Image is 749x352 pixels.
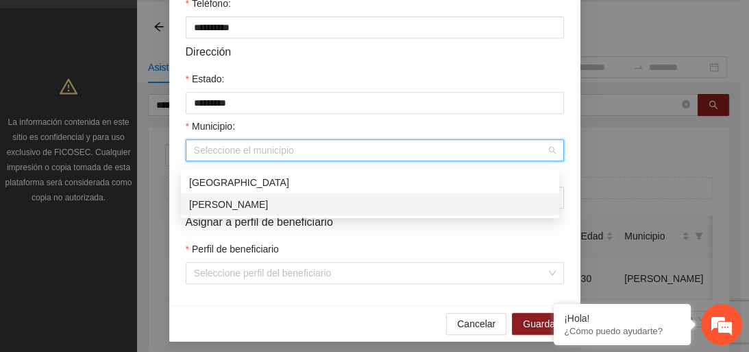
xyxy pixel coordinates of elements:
label: Perfil de beneficiario [186,242,279,257]
button: Cancelar [446,313,506,335]
span: Estamos en línea. [79,105,189,244]
label: Municipio: [186,119,235,134]
label: Colonia: [186,166,295,181]
input: Estado: [186,92,564,114]
div: Aquiles Serdán [181,193,559,215]
div: [PERSON_NAME] [189,197,551,212]
span: Dirección [186,43,232,60]
p: ¿Cómo puedo ayudarte? [564,326,680,336]
textarea: Escriba su mensaje y pulse “Intro” [7,219,261,267]
button: Guardar [512,313,569,335]
label: Estado: [186,71,225,86]
span: Cancelar [457,316,495,331]
div: ¡Hola! [564,313,680,324]
input: Municipio: [194,140,546,161]
input: Teléfono: [186,16,564,38]
div: Minimizar ventana de chat en vivo [225,7,258,40]
div: [GEOGRAPHIC_DATA] [189,175,551,190]
span: Guardar [523,316,558,331]
span: Asignar a perfil de beneficiario [186,213,333,231]
input: Perfil de beneficiario [194,263,546,283]
div: Chihuahua [181,172,559,193]
div: Chatee con nosotros ahora [71,70,230,88]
